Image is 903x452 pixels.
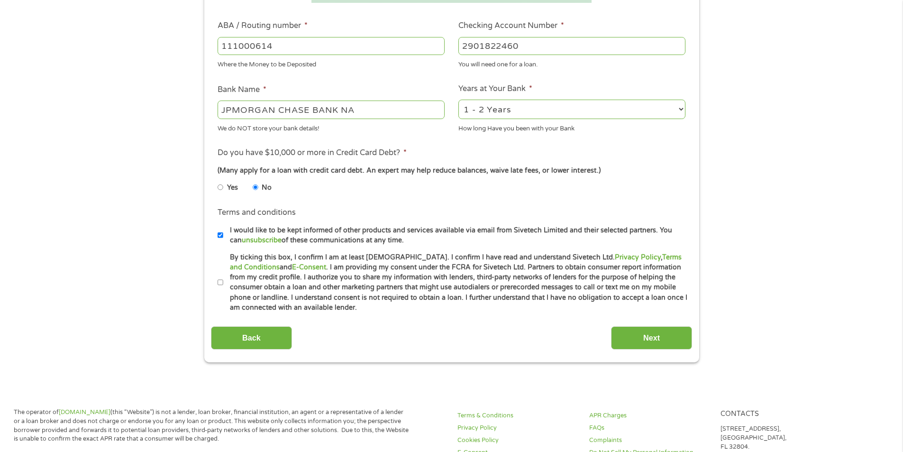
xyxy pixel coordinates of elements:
[218,21,308,31] label: ABA / Routing number
[458,21,564,31] label: Checking Account Number
[223,225,688,246] label: I would like to be kept informed of other products and services available via email from Sivetech...
[457,436,578,445] a: Cookies Policy
[227,183,238,193] label: Yes
[218,37,445,55] input: 263177916
[218,85,266,95] label: Bank Name
[458,120,685,133] div: How long Have you been with your Bank
[14,408,409,444] p: The operator of (this “Website”) is not a lender, loan broker, financial institution, an agent or...
[721,410,841,419] h4: Contacts
[458,37,685,55] input: 345634636
[262,183,272,193] label: No
[589,436,710,445] a: Complaints
[218,148,407,158] label: Do you have $10,000 or more in Credit Card Debt?
[458,84,532,94] label: Years at Your Bank
[457,424,578,433] a: Privacy Policy
[59,408,110,416] a: [DOMAIN_NAME]
[218,57,445,70] div: Where the Money to be Deposited
[611,326,692,350] input: Next
[242,236,282,244] a: unsubscribe
[218,166,685,176] div: (Many apply for a loan with credit card debt. An expert may help reduce balances, waive late fees...
[589,411,710,420] a: APR Charges
[223,252,688,313] label: By ticking this box, I confirm I am at least [DEMOGRAPHIC_DATA]. I confirm I have read and unders...
[458,57,685,70] div: You will need one for a loan.
[292,263,326,271] a: E-Consent
[589,424,710,433] a: FAQs
[230,253,682,271] a: Terms and Conditions
[615,253,661,261] a: Privacy Policy
[218,120,445,133] div: We do NOT store your bank details!
[218,208,296,218] label: Terms and conditions
[211,326,292,350] input: Back
[457,411,578,420] a: Terms & Conditions
[721,424,841,452] p: [STREET_ADDRESS], [GEOGRAPHIC_DATA], FL 32804.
